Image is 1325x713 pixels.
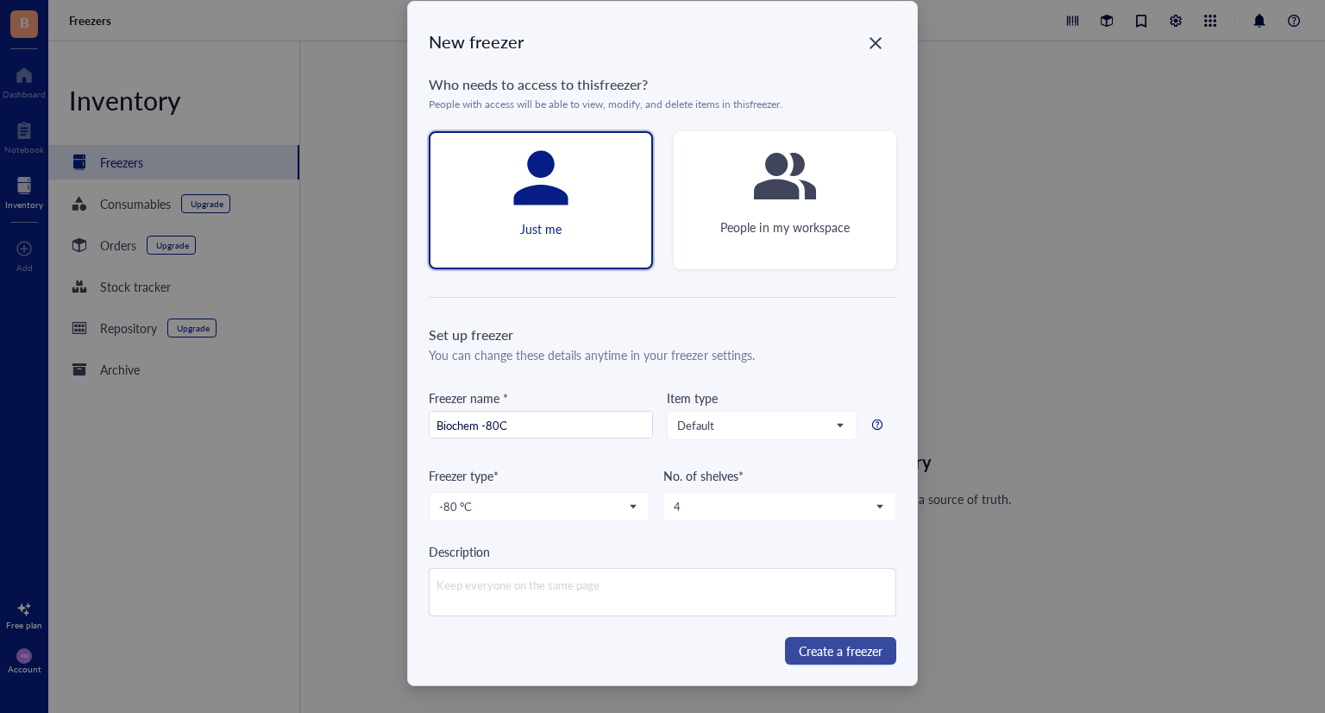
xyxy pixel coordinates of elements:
button: Close [862,29,889,57]
div: Who needs to access to this freezer ? [429,74,896,95]
div: Just me [520,219,562,238]
span: Close [862,33,889,54]
span: Default [677,418,843,433]
span: 4 [674,499,882,514]
div: People with access will be able to view, modify, and delete items in this freezer . [429,98,896,110]
div: No. of shelves* [663,466,896,485]
span: -80 °C [439,499,636,514]
div: Set up freezer [429,325,896,345]
button: Create a freezer [785,637,896,665]
div: You can change these details anytime in your freezer settings. [429,345,896,364]
div: Item type [667,388,718,407]
div: Freezer type* [429,466,650,485]
div: New freezer [429,29,896,54]
div: People in my workspace [720,218,849,237]
div: Description [429,542,896,561]
span: Create a freezer [799,641,882,660]
input: Name the freezer [430,412,652,439]
div: Freezer name * [429,388,653,407]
